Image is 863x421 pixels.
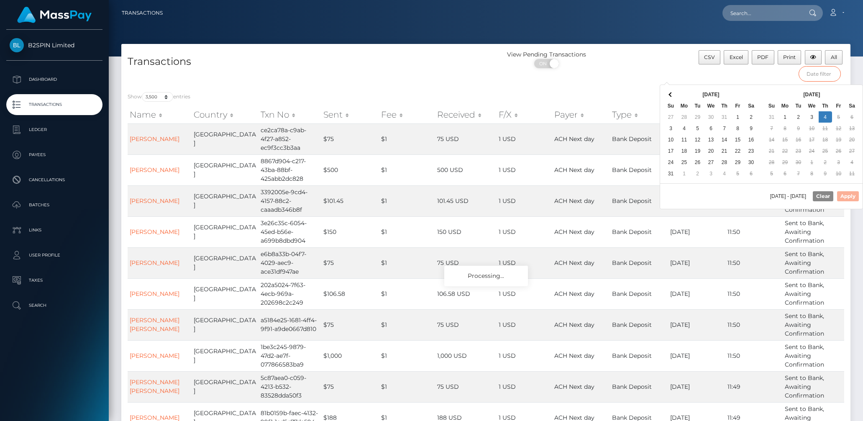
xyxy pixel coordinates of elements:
[664,100,678,111] th: Su
[792,168,805,179] td: 7
[724,50,748,64] button: Excel
[668,247,725,278] td: [DATE]
[554,259,594,267] span: ACH Next day
[765,145,778,157] td: 21
[725,216,783,247] td: 11:50
[783,340,844,371] td: Sent to Bank, Awaiting Confirmation
[10,249,99,262] p: User Profile
[845,123,859,134] td: 13
[691,168,704,179] td: 2
[610,216,668,247] td: Bank Deposit
[497,106,552,123] th: F/X: activate to sort column ascending
[10,38,24,52] img: B2SPIN Limited
[678,145,691,157] td: 18
[379,154,435,185] td: $1
[321,154,379,185] td: $500
[259,154,321,185] td: 8867d904-c217-43ba-88bf-425abb2dc828
[259,247,321,278] td: e6b8a33b-04f7-4029-aec9-ace31df947ae
[192,185,259,216] td: [GEOGRAPHIC_DATA]
[610,123,668,154] td: Bank Deposit
[704,54,715,60] span: CSV
[130,166,179,174] a: [PERSON_NAME]
[718,134,731,145] td: 14
[130,378,179,395] a: [PERSON_NAME] [PERSON_NAME]
[765,123,778,134] td: 7
[668,216,725,247] td: [DATE]
[379,106,435,123] th: Fee: activate to sort column ascending
[778,100,792,111] th: Mo
[778,168,792,179] td: 6
[731,145,745,157] td: 22
[321,216,379,247] td: $150
[379,371,435,402] td: $1
[610,340,668,371] td: Bank Deposit
[192,278,259,309] td: [GEOGRAPHIC_DATA]
[778,157,792,168] td: 29
[778,111,792,123] td: 1
[832,145,845,157] td: 26
[122,4,163,22] a: Transactions
[435,106,497,123] th: Received: activate to sort column ascending
[6,69,102,90] a: Dashboard
[778,50,802,64] button: Print
[192,123,259,154] td: [GEOGRAPHIC_DATA]
[678,157,691,168] td: 25
[805,168,819,179] td: 8
[813,191,833,201] button: Clear
[379,247,435,278] td: $1
[664,111,678,123] td: 27
[792,100,805,111] th: Tu
[752,50,774,64] button: PDF
[778,89,845,100] th: [DATE]
[704,157,718,168] td: 27
[321,278,379,309] td: $106.58
[745,168,758,179] td: 6
[832,134,845,145] td: 19
[130,135,179,143] a: [PERSON_NAME]
[704,100,718,111] th: We
[128,54,480,69] h4: Transactions
[192,247,259,278] td: [GEOGRAPHIC_DATA]
[435,216,497,247] td: 150 USD
[379,340,435,371] td: $1
[321,247,379,278] td: $75
[704,145,718,157] td: 20
[668,278,725,309] td: [DATE]
[691,157,704,168] td: 26
[379,309,435,340] td: $1
[704,111,718,123] td: 30
[745,100,758,111] th: Sa
[259,278,321,309] td: 202a5024-7f63-4ecb-969a-202698c2c249
[554,197,594,205] span: ACH Next day
[435,123,497,154] td: 75 USD
[805,157,819,168] td: 1
[731,168,745,179] td: 5
[783,247,844,278] td: Sent to Bank, Awaiting Confirmation
[435,309,497,340] td: 75 USD
[321,185,379,216] td: $101.45
[778,134,792,145] td: 15
[610,309,668,340] td: Bank Deposit
[130,316,179,333] a: [PERSON_NAME] [PERSON_NAME]
[554,166,594,174] span: ACH Next day
[805,123,819,134] td: 10
[783,216,844,247] td: Sent to Bank, Awaiting Confirmation
[718,123,731,134] td: 7
[192,216,259,247] td: [GEOGRAPHIC_DATA]
[6,169,102,190] a: Cancellations
[845,157,859,168] td: 4
[805,134,819,145] td: 17
[664,134,678,145] td: 10
[130,290,179,298] a: [PERSON_NAME]
[10,123,99,136] p: Ledger
[725,309,783,340] td: 11:50
[130,228,179,236] a: [PERSON_NAME]
[725,340,783,371] td: 11:50
[845,168,859,179] td: 11
[745,134,758,145] td: 16
[819,168,832,179] td: 9
[722,5,801,21] input: Search...
[444,266,528,286] div: Processing...
[691,145,704,157] td: 19
[664,168,678,179] td: 31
